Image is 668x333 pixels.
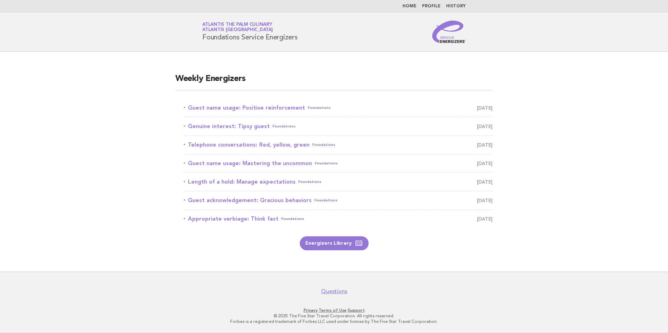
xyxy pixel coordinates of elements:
a: Atlantis The Palm CulinaryAtlantis [GEOGRAPHIC_DATA] [202,22,273,32]
span: Foundations [315,158,338,168]
a: Privacy [304,308,318,313]
span: Foundations [273,121,296,131]
p: · · [120,308,548,313]
a: Genuine interest: Tipsy guestFoundations [DATE] [184,121,493,131]
a: Questions [321,288,347,295]
a: Length of a hold: Manage expectationsFoundations [DATE] [184,177,493,187]
a: Energizers Library [300,236,369,250]
span: Foundations [312,140,335,150]
span: Atlantis [GEOGRAPHIC_DATA] [202,28,273,32]
span: [DATE] [477,121,493,131]
span: Foundations [314,195,337,205]
p: © 2025 The Five Star Travel Corporation. All rights reserved. [120,313,548,319]
a: Appropriate verbiage: Think fastFoundations [DATE] [184,214,493,224]
span: Foundations [281,214,304,224]
span: Foundations [298,177,321,187]
a: Telephone conversations: Red, yellow, greenFoundations [DATE] [184,140,493,150]
a: History [446,4,466,8]
a: Profile [422,4,441,8]
h1: Foundations Service Energizers [202,23,298,41]
span: [DATE] [477,103,493,113]
a: Guest acknowledgement: Gracious behaviorsFoundations [DATE] [184,195,493,205]
a: Guest name usage: Positive reinforcementFoundations [DATE] [184,103,493,113]
p: Forbes is a registered trademark of Forbes LLC used under license by The Five Star Travel Corpora... [120,319,548,324]
span: [DATE] [477,195,493,205]
a: Home [402,4,416,8]
a: Terms of Use [319,308,347,313]
span: [DATE] [477,158,493,168]
span: Foundations [308,103,331,113]
img: Service Energizers [432,21,466,43]
span: [DATE] [477,140,493,150]
span: [DATE] [477,214,493,224]
a: Guest name usage: Mastering the uncommonFoundations [DATE] [184,158,493,168]
h2: Weekly Energizers [175,73,493,90]
a: Support [348,308,365,313]
span: [DATE] [477,177,493,187]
